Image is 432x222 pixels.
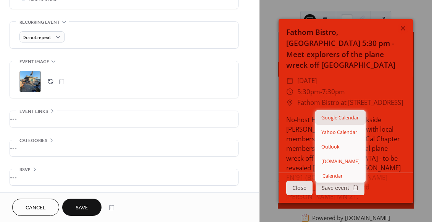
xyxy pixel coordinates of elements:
[23,33,51,42] span: Do not repeat
[321,158,359,165] span: [DOMAIN_NAME]
[321,144,340,151] span: Outlook
[19,58,49,66] span: Event image
[76,204,88,212] span: Save
[315,125,366,139] a: Yahoo Calendar
[297,97,403,108] span: Fathom Bistro at [STREET_ADDRESS]
[12,199,59,216] button: Cancel
[321,114,359,122] span: Google Calendar
[321,129,357,136] span: Yahoo Calendar
[286,75,293,87] div: ​
[315,154,366,168] a: [DOMAIN_NAME]
[19,166,31,174] span: RSVP
[62,199,102,216] button: Save
[10,169,238,185] div: •••
[19,137,47,145] span: Categories
[315,110,366,125] a: Google Calendar
[286,181,313,195] button: Close
[297,75,317,87] span: [DATE]
[286,97,293,108] div: ​
[19,18,60,26] span: Recurring event
[297,87,320,96] span: 5:30pm
[316,181,364,195] button: Save event
[19,71,41,92] div: ;
[286,87,293,98] div: ​
[320,87,322,96] span: -
[321,173,343,180] span: iCalendar
[10,140,238,156] div: •••
[10,111,238,127] div: •••
[322,87,345,96] span: 7:30pm
[26,204,46,212] span: Cancel
[279,27,413,71] div: Fathom Bistro, [GEOGRAPHIC_DATA] 5:30 pm - Meet explorers of the plane wreck off [GEOGRAPHIC_DATA]
[19,108,48,116] span: Event links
